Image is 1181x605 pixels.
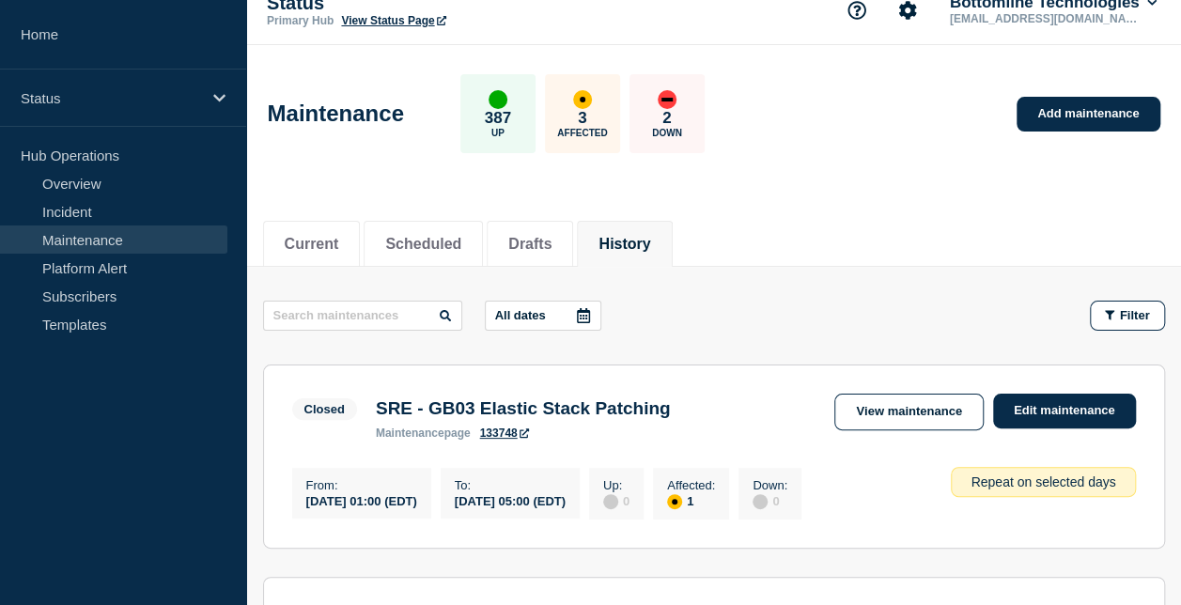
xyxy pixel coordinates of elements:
a: 133748 [480,427,529,440]
p: 2 [662,109,671,128]
p: 387 [485,109,511,128]
p: Affected : [667,478,715,492]
p: Down : [753,478,787,492]
p: To : [455,478,566,492]
h1: Maintenance [268,101,404,127]
div: [DATE] 05:00 (EDT) [455,492,566,508]
a: Edit maintenance [993,394,1136,428]
span: Filter [1120,308,1150,322]
button: All dates [485,301,601,331]
div: Repeat on selected days [951,467,1135,497]
p: Affected [557,128,607,138]
p: Status [21,90,201,106]
div: affected [573,90,592,109]
p: From : [306,478,417,492]
div: Closed [304,402,345,416]
p: [EMAIL_ADDRESS][DOMAIN_NAME] [946,12,1142,25]
p: Primary Hub [267,14,334,27]
button: Current [285,236,339,253]
input: Search maintenances [263,301,462,331]
button: Drafts [508,236,552,253]
p: All dates [495,308,546,322]
div: 1 [667,492,715,509]
div: disabled [603,494,618,509]
div: affected [667,494,682,509]
p: page [376,427,471,440]
span: maintenance [376,427,444,440]
button: Scheduled [385,236,461,253]
button: History [598,236,650,253]
a: View maintenance [834,394,983,430]
a: Add maintenance [1017,97,1159,132]
div: 0 [603,492,629,509]
a: View Status Page [341,14,445,27]
p: Down [652,128,682,138]
p: 3 [578,109,586,128]
div: up [489,90,507,109]
div: disabled [753,494,768,509]
div: down [658,90,676,109]
div: 0 [753,492,787,509]
button: Filter [1090,301,1165,331]
p: Up [491,128,505,138]
h3: SRE - GB03 Elastic Stack Patching [376,398,671,419]
div: [DATE] 01:00 (EDT) [306,492,417,508]
p: Up : [603,478,629,492]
